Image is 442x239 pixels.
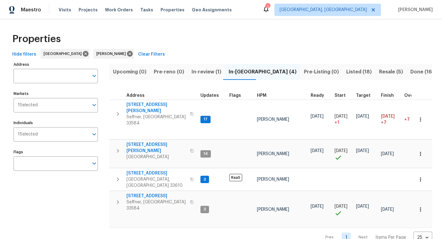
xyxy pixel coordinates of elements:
[280,7,367,13] span: [GEOGRAPHIC_DATA], [GEOGRAPHIC_DATA]
[200,93,219,98] span: Updates
[311,93,324,98] span: Ready
[192,7,232,13] span: Geo Assignments
[229,68,297,76] span: In-[GEOGRAPHIC_DATA] (4)
[381,93,394,98] span: Finish
[257,152,289,156] span: [PERSON_NAME]
[381,119,386,126] span: +7
[229,174,242,181] span: RaaS
[356,114,369,119] span: [DATE]
[126,154,186,160] span: [GEOGRAPHIC_DATA]
[404,93,426,98] div: Days past target finish date
[126,176,186,189] span: [GEOGRAPHIC_DATA], [GEOGRAPHIC_DATA] 33610
[396,7,433,13] span: [PERSON_NAME]
[332,100,354,139] td: Project started 1 days late
[257,117,289,122] span: [PERSON_NAME]
[154,68,184,76] span: Pre-reno (0)
[335,114,347,119] span: [DATE]
[378,100,402,139] td: Scheduled to finish 7 day(s) late
[201,207,208,212] span: 3
[90,101,99,109] button: Open
[379,68,403,76] span: Resale (5)
[14,150,98,154] label: Flags
[14,63,98,66] label: Address
[96,51,128,57] span: [PERSON_NAME]
[126,114,186,126] span: Seffner, [GEOGRAPHIC_DATA] 33584
[356,93,376,98] div: Target renovation project end date
[90,130,99,139] button: Open
[18,132,38,137] span: 1 Selected
[381,152,394,156] span: [DATE]
[332,191,354,228] td: Project started on time
[257,177,289,182] span: [PERSON_NAME]
[12,36,61,42] span: Properties
[14,92,98,96] label: Markets
[136,49,167,60] button: Clear Filters
[332,140,354,168] td: Project started on time
[105,7,133,13] span: Work Orders
[266,4,270,10] div: 1
[335,93,346,98] span: Start
[335,149,347,153] span: [DATE]
[10,49,39,60] button: Hide filters
[18,103,38,108] span: 1 Selected
[404,117,410,122] span: +7
[257,93,266,98] span: HPM
[335,119,339,126] span: + 1
[21,7,41,13] span: Maestro
[201,177,208,182] span: 3
[381,114,395,119] span: [DATE]
[138,51,165,58] span: Clear Filters
[311,93,330,98] div: Earliest renovation start date (first business day after COE or Checkout)
[304,68,339,76] span: Pre-Listing (0)
[90,159,99,168] button: Open
[381,93,399,98] div: Projected renovation finish date
[257,207,289,212] span: [PERSON_NAME]
[126,142,186,154] span: [STREET_ADDRESS][PERSON_NAME]
[356,149,369,153] span: [DATE]
[356,204,369,209] span: [DATE]
[14,121,98,125] label: Individuals
[356,93,370,98] span: Target
[59,7,71,13] span: Visits
[126,199,186,211] span: Seffner, [GEOGRAPHIC_DATA] 33584
[335,93,351,98] div: Actual renovation start date
[381,207,394,212] span: [DATE]
[93,49,134,59] div: [PERSON_NAME]
[12,51,36,58] span: Hide filters
[311,204,324,209] span: [DATE]
[113,68,146,76] span: Upcoming (0)
[192,68,221,76] span: In-review (1)
[126,102,186,114] span: [STREET_ADDRESS][PERSON_NAME]
[346,68,372,76] span: Listed (18)
[90,72,99,80] button: Open
[161,7,184,13] span: Properties
[404,93,420,98] span: Overall
[229,93,241,98] span: Flags
[44,51,84,57] span: [GEOGRAPHIC_DATA]
[201,117,210,122] span: 17
[311,114,324,119] span: [DATE]
[311,149,324,153] span: [DATE]
[126,170,186,176] span: [STREET_ADDRESS]
[201,151,210,156] span: 14
[41,49,90,59] div: [GEOGRAPHIC_DATA]
[410,68,437,76] span: Done (163)
[126,93,145,98] span: Address
[402,100,428,139] td: 7 day(s) past target finish date
[79,7,98,13] span: Projects
[126,193,186,199] span: [STREET_ADDRESS]
[335,204,347,209] span: [DATE]
[140,8,153,12] span: Tasks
